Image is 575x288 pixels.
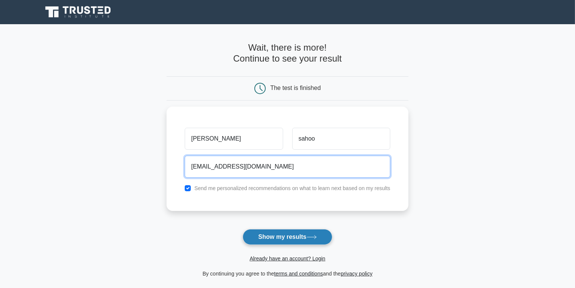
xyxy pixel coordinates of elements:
div: By continuing you agree to the and the [162,269,413,278]
button: Show my results [243,229,332,245]
input: Email [185,156,390,178]
input: First name [185,128,283,150]
a: Already have an account? Login [249,255,325,262]
label: Send me personalized recommendations on what to learn next based on my results [194,185,390,191]
div: The test is finished [270,85,321,91]
input: Last name [292,128,390,150]
h4: Wait, there is more! Continue to see your result [167,42,408,64]
a: privacy policy [341,271,372,277]
a: terms and conditions [274,271,323,277]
